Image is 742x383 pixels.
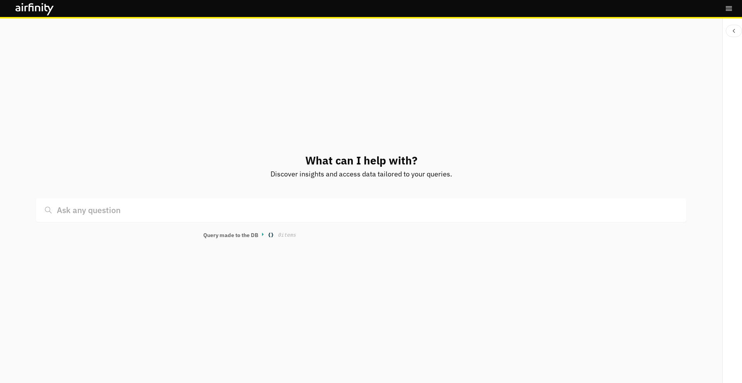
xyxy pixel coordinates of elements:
[726,25,742,37] button: Close Sidebar
[36,198,686,222] input: Ask any question
[203,231,258,239] p: Query made to the DB
[278,232,296,238] span: 0 item s
[271,169,452,179] p: Discover insights and access data tailored to your queries.
[305,153,417,169] p: What can I help with?
[268,231,271,239] span: {
[271,231,274,239] span: }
